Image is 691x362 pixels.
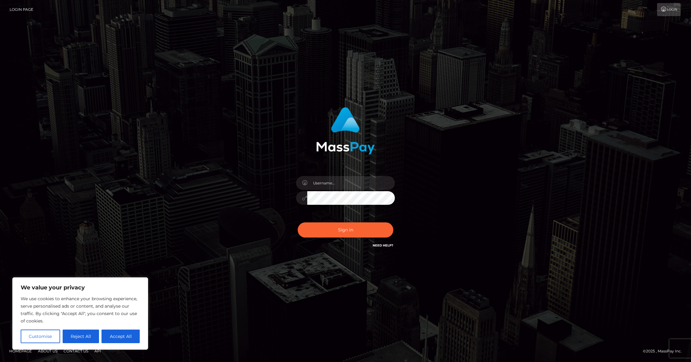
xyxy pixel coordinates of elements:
[298,222,393,238] button: Sign in
[373,243,393,247] a: Need Help?
[21,330,60,343] button: Customise
[10,3,33,16] a: Login Page
[35,346,60,356] a: About Us
[92,346,104,356] a: API
[643,348,686,355] div: © 2025 , MassPay Inc.
[21,295,140,325] p: We use cookies to enhance your browsing experience, serve personalised ads or content, and analys...
[316,107,375,154] img: MassPay Login
[7,346,34,356] a: Homepage
[307,176,395,190] input: Username...
[21,284,140,291] p: We value your privacy
[12,277,148,350] div: We value your privacy
[657,3,681,16] a: Login
[63,330,99,343] button: Reject All
[101,330,140,343] button: Accept All
[61,346,91,356] a: Contact Us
